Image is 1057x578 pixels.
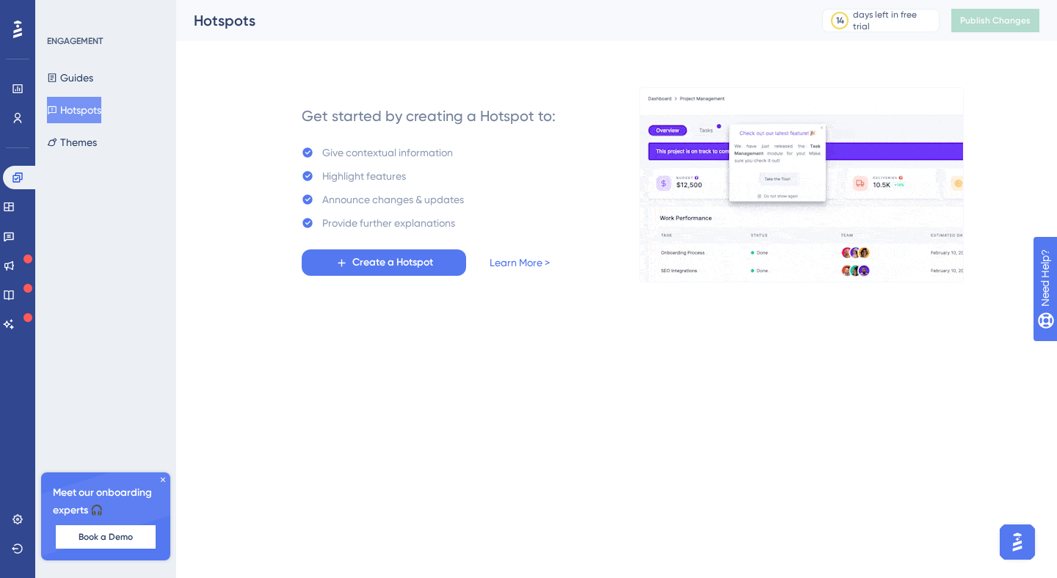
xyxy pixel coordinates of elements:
[79,531,133,543] span: Book a Demo
[322,167,406,185] div: Highlight features
[47,129,97,156] button: Themes
[322,144,453,161] div: Give contextual information
[47,65,93,91] button: Guides
[995,520,1039,564] iframe: UserGuiding AI Assistant Launcher
[302,106,556,126] div: Get started by creating a Hotspot to:
[490,254,550,271] a: Learn More >
[34,4,92,21] span: Need Help?
[302,249,466,276] button: Create a Hotspot
[960,15,1031,26] span: Publish Changes
[53,484,159,519] span: Meet our onboarding experts 🎧
[322,214,455,232] div: Provide further explanations
[47,35,103,47] div: ENGAGEMENT
[853,9,934,32] div: days left in free trial
[47,97,101,123] button: Hotspots
[836,15,844,26] div: 14
[639,87,964,282] img: a956fa7fe1407719453ceabf94e6a685.gif
[951,9,1039,32] button: Publish Changes
[322,191,464,208] div: Announce changes & updates
[352,254,433,271] span: Create a Hotspot
[56,525,156,549] button: Book a Demo
[194,10,785,31] div: Hotspots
